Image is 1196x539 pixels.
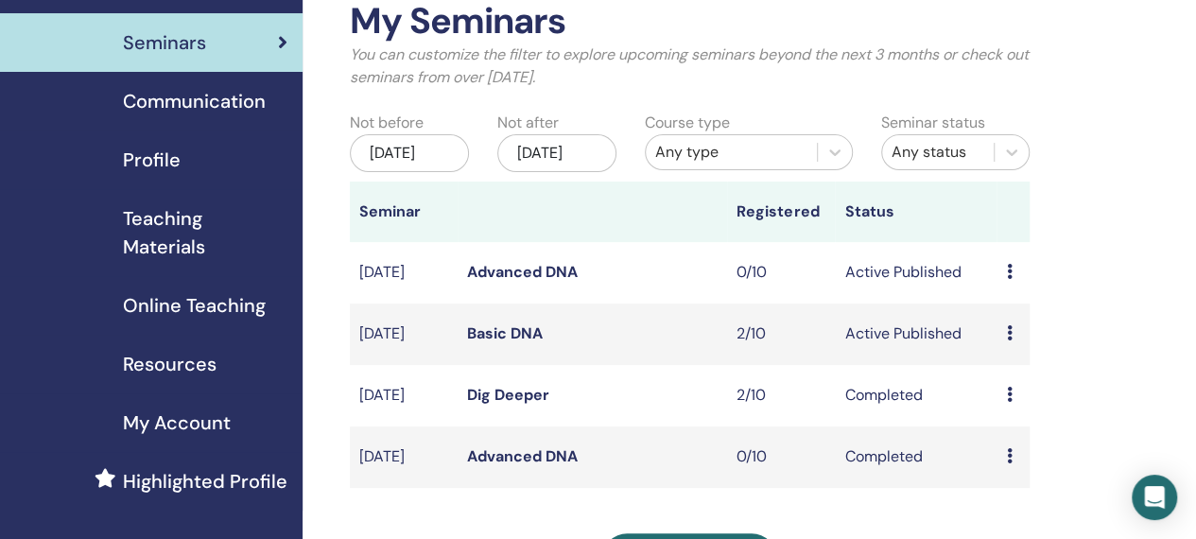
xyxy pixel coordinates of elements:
[727,182,835,242] th: Registered
[123,350,217,378] span: Resources
[350,426,458,488] td: [DATE]
[123,467,287,496] span: Highlighted Profile
[727,242,835,304] td: 0/10
[467,446,578,466] a: Advanced DNA
[467,262,578,282] a: Advanced DNA
[123,87,266,115] span: Communication
[350,242,458,304] td: [DATE]
[497,134,616,172] div: [DATE]
[123,409,231,437] span: My Account
[467,323,543,343] a: Basic DNA
[727,426,835,488] td: 0/10
[835,365,997,426] td: Completed
[1132,475,1177,520] div: Open Intercom Messenger
[835,426,997,488] td: Completed
[655,141,807,164] div: Any type
[123,146,181,174] span: Profile
[467,385,549,405] a: Dig Deeper
[892,141,984,164] div: Any status
[835,304,997,365] td: Active Published
[497,112,559,134] label: Not after
[123,28,206,57] span: Seminars
[350,304,458,365] td: [DATE]
[123,204,287,261] span: Teaching Materials
[881,112,985,134] label: Seminar status
[835,242,997,304] td: Active Published
[350,112,424,134] label: Not before
[645,112,730,134] label: Course type
[123,291,266,320] span: Online Teaching
[727,304,835,365] td: 2/10
[835,182,997,242] th: Status
[350,365,458,426] td: [DATE]
[727,365,835,426] td: 2/10
[350,43,1030,89] p: You can customize the filter to explore upcoming seminars beyond the next 3 months or check out s...
[350,134,469,172] div: [DATE]
[350,182,458,242] th: Seminar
